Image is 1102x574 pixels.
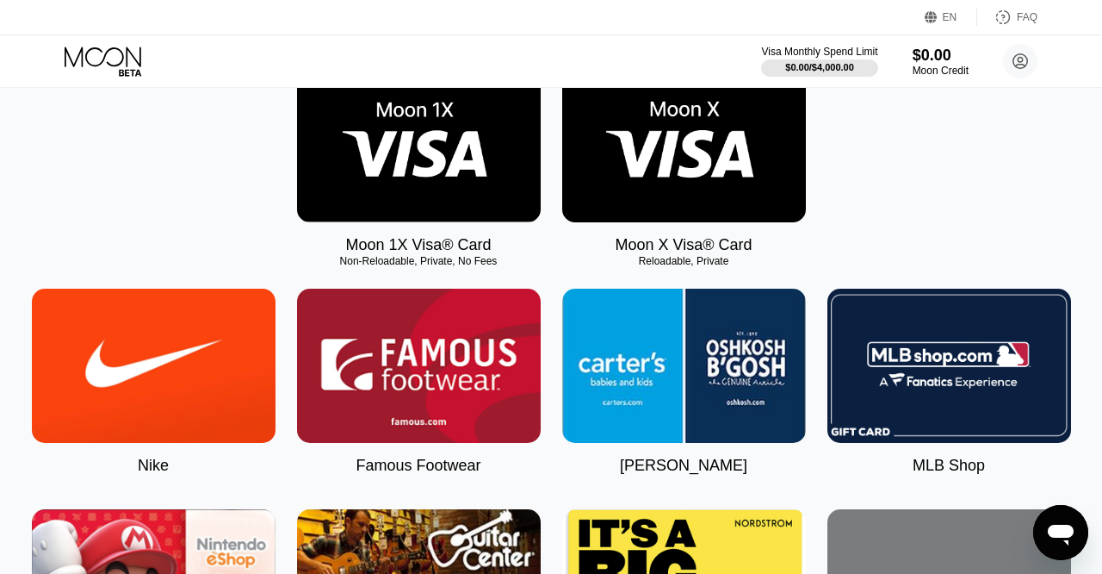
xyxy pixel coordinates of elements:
[297,255,541,267] div: Non-Reloadable, Private, No Fees
[761,46,877,77] div: Visa Monthly Spend Limit$0.00/$4,000.00
[615,236,752,254] div: Moon X Visa® Card
[562,255,806,267] div: Reloadable, Private
[345,236,491,254] div: Moon 1X Visa® Card
[761,46,877,58] div: Visa Monthly Spend Limit
[785,62,854,72] div: $0.00 / $4,000.00
[925,9,977,26] div: EN
[913,47,969,65] div: $0.00
[943,11,957,23] div: EN
[913,457,985,475] div: MLB Shop
[977,9,1037,26] div: FAQ
[138,457,169,475] div: Nike
[913,47,969,77] div: $0.00Moon Credit
[913,65,969,77] div: Moon Credit
[1033,505,1088,560] iframe: Button to launch messaging window
[620,457,747,475] div: [PERSON_NAME]
[356,457,480,475] div: Famous Footwear
[1017,11,1037,23] div: FAQ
